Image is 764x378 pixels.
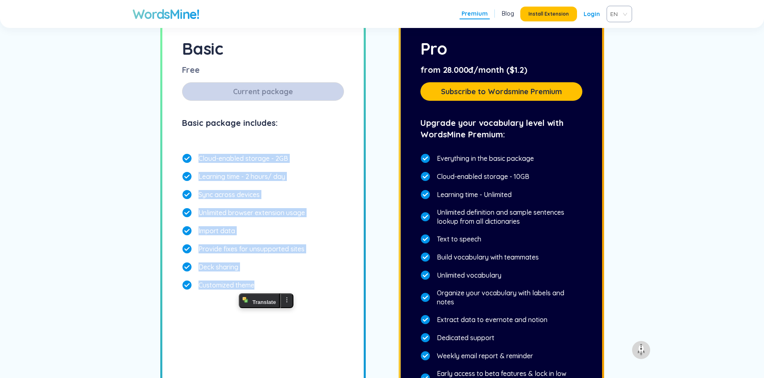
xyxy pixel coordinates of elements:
[182,277,344,293] div: Customized theme
[520,7,577,21] button: Install Extension
[182,241,344,257] div: Provide fixes for unsupported sites
[182,259,344,275] div: Deck sharing
[182,82,344,101] button: Current package
[420,348,582,364] div: Weekly email report & reminder
[584,7,600,21] a: Login
[420,231,582,247] div: Text to speech
[420,186,582,203] div: Learning time - Unlimited
[420,150,582,167] div: Everything in the basic package
[420,117,582,140] div: Upgrade your vocabulary level with WordsMine Premium:
[182,64,344,76] div: Free
[182,223,344,239] div: Import data
[420,64,582,76] div: from 28.000đ/month ($1.2)
[502,9,514,18] a: Blog
[462,9,488,18] a: Premium
[529,11,569,17] span: Install Extension
[420,329,582,346] div: Dedicated support
[420,267,582,283] div: Unlimited vocabulary
[132,6,199,22] a: WordsMine!
[420,285,582,310] div: Organize your vocabulary with labels and notes
[182,150,344,167] div: Cloud-enabled storage - 2GB
[420,82,582,101] button: Subscribe to Wordsmine Premium
[420,204,582,229] div: Unlimited definition and sample sentences lookup from all dictionaries
[441,86,562,97] span: Subscribe to Wordsmine Premium
[182,168,344,185] div: Learning time - 2 hours/ day
[635,343,648,357] img: to top
[182,204,344,221] div: Unlimited browser extension usage
[182,36,344,61] div: Basic
[420,249,582,265] div: Build vocabulary with teammates
[420,36,582,61] div: Pro
[610,8,625,20] span: EN
[420,311,582,328] div: Extract data to evernote and notion
[420,168,582,185] div: Cloud-enabled storage - 10GB
[182,117,344,140] div: Basic package includes:
[182,186,344,203] div: Sync across devices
